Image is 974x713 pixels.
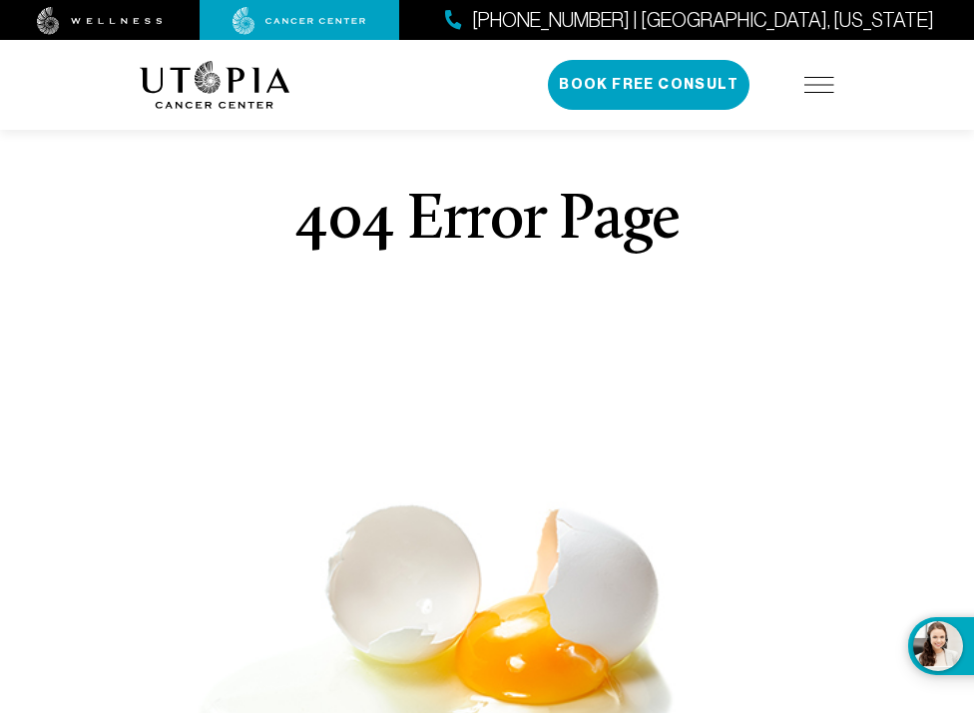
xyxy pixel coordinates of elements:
img: logo [140,61,290,109]
button: Book Free Consult [548,60,749,110]
span: [PHONE_NUMBER] | [GEOGRAPHIC_DATA], [US_STATE] [472,6,934,35]
img: cancer center [233,7,366,35]
h1: 404 Error Page [294,190,680,254]
a: [PHONE_NUMBER] | [GEOGRAPHIC_DATA], [US_STATE] [445,6,934,35]
img: icon-hamburger [804,77,834,93]
img: wellness [37,7,163,35]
